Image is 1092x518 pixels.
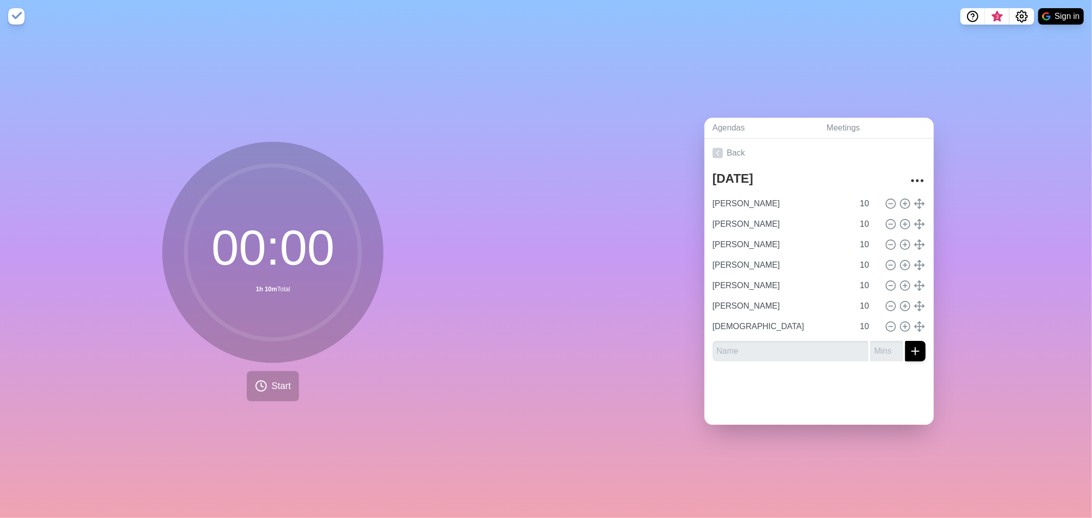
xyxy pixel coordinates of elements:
[870,341,903,361] input: Mins
[856,296,881,316] input: Mins
[856,275,881,296] input: Mins
[960,8,985,25] button: Help
[709,296,854,316] input: Name
[1042,12,1051,20] img: google logo
[713,341,868,361] input: Name
[993,13,1001,21] span: 3
[856,255,881,275] input: Mins
[709,214,854,234] input: Name
[856,193,881,214] input: Mins
[985,8,1010,25] button: What’s new
[709,193,854,214] input: Name
[907,170,928,191] button: More
[8,8,25,25] img: timeblocks logo
[709,275,854,296] input: Name
[704,118,819,139] a: Agendas
[856,214,881,234] input: Mins
[709,234,854,255] input: Name
[819,118,934,139] a: Meetings
[1038,8,1084,25] button: Sign in
[709,316,854,337] input: Name
[704,139,934,167] a: Back
[271,379,291,393] span: Start
[709,255,854,275] input: Name
[856,316,881,337] input: Mins
[856,234,881,255] input: Mins
[247,371,299,401] button: Start
[1010,8,1034,25] button: Settings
